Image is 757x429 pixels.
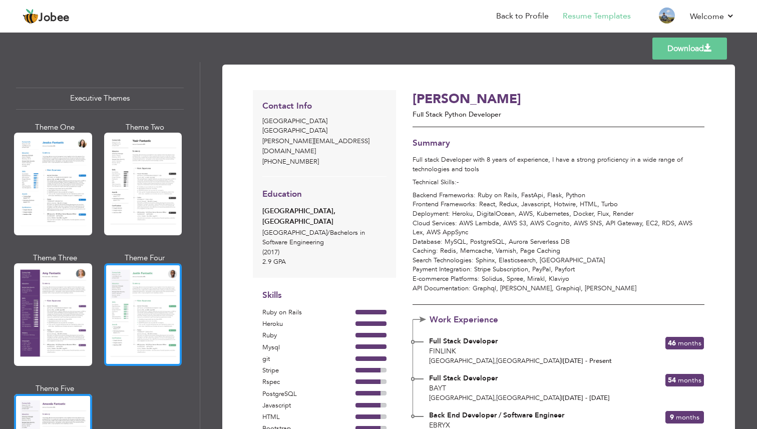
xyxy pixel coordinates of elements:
p: [PERSON_NAME][EMAIL_ADDRESS][DOMAIN_NAME] [262,137,387,156]
div: Rspec [262,377,355,387]
span: , [494,393,496,402]
p: Backend Frameworks: Ruby on Rails, FastApi, Flask, Python Frontend Frameworks: React, Redux, Java... [413,191,704,293]
div: Theme Two [106,122,184,133]
span: Work Experience [430,315,514,325]
span: [GEOGRAPHIC_DATA] Bachelors in Software Engineering [262,228,365,247]
a: Resume Templates [563,11,631,22]
span: | [561,356,563,365]
h3: Summary [413,139,704,148]
span: Full Stack Developer [429,373,498,383]
span: 54 [668,375,676,385]
a: Welcome [690,11,734,23]
span: | [561,393,563,402]
span: Months [678,338,701,348]
div: Theme Four [106,253,184,263]
div: git [262,354,355,364]
div: HTML [262,412,355,422]
div: Javascript [262,401,355,411]
span: Finlink [429,346,456,356]
div: Mysql [262,343,355,353]
div: PostgreSQL [262,389,355,399]
div: [GEOGRAPHIC_DATA], [GEOGRAPHIC_DATA] [262,206,387,227]
div: Ruby [262,331,355,341]
img: jobee.io [23,9,39,25]
h3: [PERSON_NAME] [413,92,631,108]
span: (2017) [262,248,279,257]
span: 2.9 GPA [262,257,286,266]
div: Heroku [262,319,355,329]
span: , [494,356,496,365]
a: Jobee [23,9,70,25]
div: Ruby on Rails [262,308,355,318]
p: Technical Skills:- [413,178,704,187]
p: [GEOGRAPHIC_DATA] [GEOGRAPHIC_DATA] [262,117,387,136]
span: Months [678,375,701,385]
span: 46 [668,338,676,348]
p: Full stack Developer with 8 years of experience, I have a strong proficiency in a wide range of t... [413,155,704,174]
a: Download [652,38,727,60]
span: Bayt [429,383,446,393]
span: [GEOGRAPHIC_DATA] [GEOGRAPHIC_DATA] [429,356,561,365]
span: [DATE] - [DATE] [561,393,610,402]
p: Full Stack Python Developer [413,110,631,120]
p: [PHONE_NUMBER] [262,157,387,167]
span: Back End Developer / Software Engineer [429,410,564,420]
span: / [327,228,330,237]
h3: Education [262,190,387,199]
div: Executive Themes [16,88,184,109]
div: Theme Five [16,383,94,394]
span: [GEOGRAPHIC_DATA] [GEOGRAPHIC_DATA] [429,393,561,402]
h3: Skills [262,291,387,300]
h3: Contact Info [262,102,387,111]
span: Months [676,412,699,422]
span: [DATE] - Present [561,356,612,365]
div: Theme Three [16,253,94,263]
div: Stripe [262,366,355,376]
span: Jobee [39,13,70,24]
a: Back to Profile [496,11,549,22]
span: Full Stack Developer [429,336,498,346]
img: Profile Img [659,8,675,24]
div: Theme One [16,122,94,133]
span: 9 [670,412,674,422]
